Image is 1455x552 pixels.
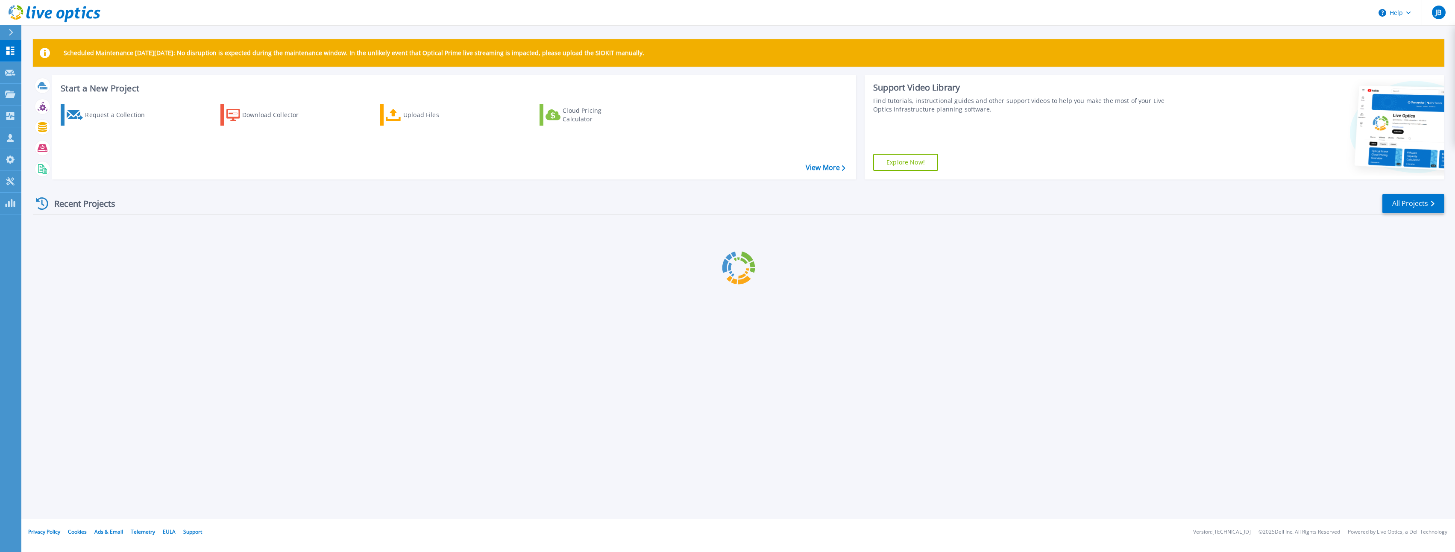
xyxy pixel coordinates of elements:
[873,154,938,171] a: Explore Now!
[68,528,87,535] a: Cookies
[403,106,472,123] div: Upload Files
[540,104,635,126] a: Cloud Pricing Calculator
[1258,529,1340,535] li: © 2025 Dell Inc. All Rights Reserved
[242,106,311,123] div: Download Collector
[380,104,475,126] a: Upload Files
[85,106,153,123] div: Request a Collection
[1435,9,1441,16] span: JB
[563,106,631,123] div: Cloud Pricing Calculator
[873,82,1176,93] div: Support Video Library
[28,528,60,535] a: Privacy Policy
[94,528,123,535] a: Ads & Email
[163,528,176,535] a: EULA
[61,104,156,126] a: Request a Collection
[220,104,316,126] a: Download Collector
[1193,529,1251,535] li: Version: [TECHNICAL_ID]
[806,164,845,172] a: View More
[61,84,845,93] h3: Start a New Project
[33,193,127,214] div: Recent Projects
[64,50,644,56] p: Scheduled Maintenance [DATE][DATE]: No disruption is expected during the maintenance window. In t...
[1382,194,1444,213] a: All Projects
[1348,529,1447,535] li: Powered by Live Optics, a Dell Technology
[183,528,202,535] a: Support
[873,97,1176,114] div: Find tutorials, instructional guides and other support videos to help you make the most of your L...
[131,528,155,535] a: Telemetry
